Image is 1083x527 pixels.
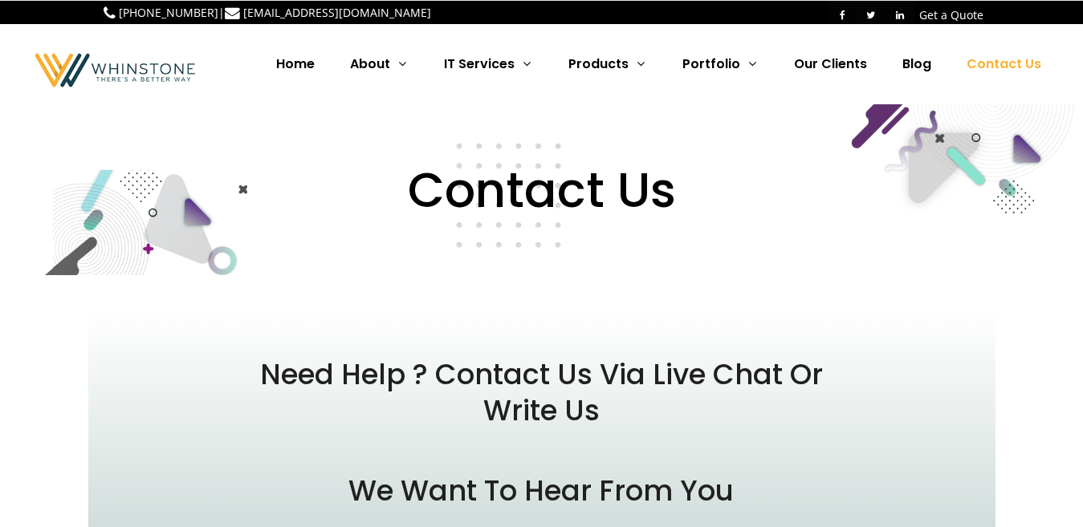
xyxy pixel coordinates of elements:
[334,24,425,104] a: About
[428,24,549,104] a: IT Services
[344,472,739,509] h2: We want to hear from you
[886,24,947,104] a: Blog
[919,7,983,22] a: Get a Quote
[242,356,842,428] h2: Need Help ? Contact us via live chat or write us
[260,24,331,104] a: Home
[951,24,1057,104] a: Contact Us
[794,55,867,73] span: Our Clients
[902,55,931,73] span: Blog
[119,5,218,20] a: [PHONE_NUMBER]
[350,55,390,73] span: About
[408,166,676,214] span: Contact Us
[444,55,515,73] span: IT Services
[666,24,775,104] a: Portfolio
[568,55,629,73] span: Products
[276,55,315,73] span: Home
[552,24,663,104] a: Products
[778,24,883,104] a: Our Clients
[243,5,431,20] a: [EMAIL_ADDRESS][DOMAIN_NAME]
[967,55,1041,73] span: Contact Us
[682,55,740,73] span: Portfolio
[104,3,431,22] p: |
